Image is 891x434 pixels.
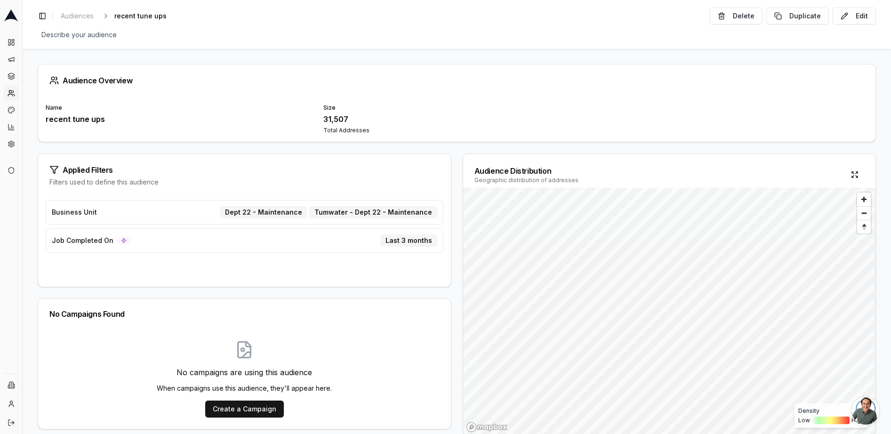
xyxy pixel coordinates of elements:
div: Open chat [851,396,880,425]
div: Density [798,407,864,415]
a: Audiences [57,9,97,23]
span: Describe your audience [38,28,120,41]
button: Reset bearing to north [857,220,871,233]
span: Business Unit [52,208,97,217]
button: Delete [710,8,763,24]
span: Low [798,417,810,424]
div: Geographic distribution of addresses [474,177,578,184]
div: Audience Overview [49,76,864,85]
button: Zoom in [857,193,871,206]
p: No campaigns are using this audience [157,367,332,378]
span: Zoom out [857,207,871,220]
div: Name [46,104,312,112]
button: Log out [4,415,19,430]
div: Last 3 months [380,234,437,247]
a: Mapbox homepage [466,422,507,433]
div: Dept 22 - Maintenance [220,206,307,218]
button: Duplicate [766,8,829,24]
div: 31,507 [323,113,590,125]
p: When campaigns use this audience, they'll appear here. [157,384,332,393]
span: Audiences [61,11,94,21]
div: Tumwater - Dept 22 - Maintenance [309,206,437,218]
div: Filters used to define this audience [49,177,440,187]
span: recent tune ups [114,11,167,21]
div: Total Addresses [323,127,590,134]
div: Audience Distribution [474,165,578,177]
div: recent tune ups [46,113,312,125]
nav: breadcrumb [57,9,182,23]
span: Job Completed On [52,236,113,245]
div: Applied Filters [49,165,440,175]
button: Edit [833,8,876,24]
span: Reset bearing to north [856,221,872,233]
div: Size [323,104,590,112]
div: No Campaigns Found [49,310,440,318]
button: Zoom out [857,206,871,220]
button: Create a Campaign [205,401,284,418]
